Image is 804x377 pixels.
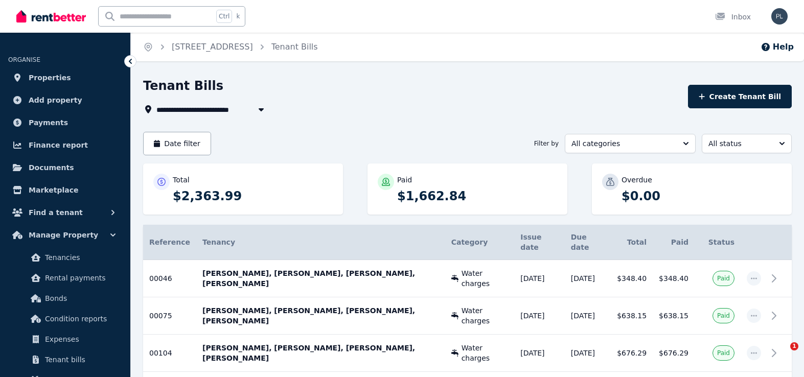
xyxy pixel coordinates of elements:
[8,90,122,110] a: Add property
[29,161,74,174] span: Documents
[708,138,771,149] span: All status
[715,12,751,22] div: Inbox
[462,343,509,363] span: Water charges
[29,116,68,129] span: Payments
[173,188,333,204] p: $2,363.99
[611,297,653,335] td: $638.15
[271,42,318,52] a: Tenant Bills
[202,268,439,289] p: [PERSON_NAME], [PERSON_NAME], [PERSON_NAME], [PERSON_NAME]
[8,56,40,63] span: ORGANISE
[622,175,652,185] p: Overdue
[12,268,118,288] a: Rental payments
[12,288,118,309] a: Bonds
[514,225,565,260] th: Issue date
[29,94,82,106] span: Add property
[173,175,190,185] p: Total
[653,297,695,335] td: $638.15
[8,225,122,245] button: Manage Property
[149,238,190,246] span: Reference
[769,342,794,367] iframe: Intercom live chat
[149,274,172,282] span: 00046
[45,333,114,345] span: Expenses
[143,132,211,155] button: Date filter
[8,67,122,88] a: Properties
[653,335,695,372] td: $676.29
[8,202,122,223] button: Find a tenant
[236,12,240,20] span: k
[12,309,118,329] a: Condition reports
[12,329,118,349] a: Expenses
[771,8,788,25] img: plmarkt@gmail.com
[514,260,565,297] td: [DATE]
[445,225,515,260] th: Category
[565,297,611,335] td: [DATE]
[397,175,412,185] p: Paid
[611,335,653,372] td: $676.29
[45,313,114,325] span: Condition reports
[8,135,122,155] a: Finance report
[514,297,565,335] td: [DATE]
[653,225,695,260] th: Paid
[149,312,172,320] span: 00075
[29,184,78,196] span: Marketplace
[45,354,114,366] span: Tenant bills
[45,251,114,264] span: Tenancies
[172,42,253,52] a: [STREET_ADDRESS]
[653,260,695,297] td: $348.40
[149,349,172,357] span: 00104
[29,139,88,151] span: Finance report
[622,188,782,204] p: $0.00
[611,260,653,297] td: $348.40
[45,292,114,304] span: Bonds
[202,305,439,326] p: [PERSON_NAME], [PERSON_NAME], [PERSON_NAME], [PERSON_NAME]
[8,112,122,133] a: Payments
[565,134,696,153] button: All categories
[702,134,792,153] button: All status
[565,225,611,260] th: Due date
[565,335,611,372] td: [DATE]
[196,225,445,260] th: Tenancy
[565,260,611,297] td: [DATE]
[29,229,98,241] span: Manage Property
[8,180,122,200] a: Marketplace
[12,349,118,370] a: Tenant bills
[29,206,83,219] span: Find a tenant
[202,343,439,363] p: [PERSON_NAME], [PERSON_NAME], [PERSON_NAME], [PERSON_NAME]
[514,335,565,372] td: [DATE]
[761,41,794,53] button: Help
[695,225,741,260] th: Status
[790,342,798,350] span: 1
[462,268,509,289] span: Water charges
[16,9,86,24] img: RentBetter
[8,157,122,178] a: Documents
[611,225,653,260] th: Total
[534,139,559,148] span: Filter by
[216,10,232,23] span: Ctrl
[571,138,675,149] span: All categories
[143,78,223,94] h1: Tenant Bills
[688,85,792,108] button: Create Tenant Bill
[717,274,730,282] span: Paid
[717,349,730,357] span: Paid
[45,272,114,284] span: Rental payments
[131,33,330,61] nav: Breadcrumb
[717,312,730,320] span: Paid
[12,247,118,268] a: Tenancies
[462,305,509,326] span: Water charges
[397,188,557,204] p: $1,662.84
[29,72,71,84] span: Properties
